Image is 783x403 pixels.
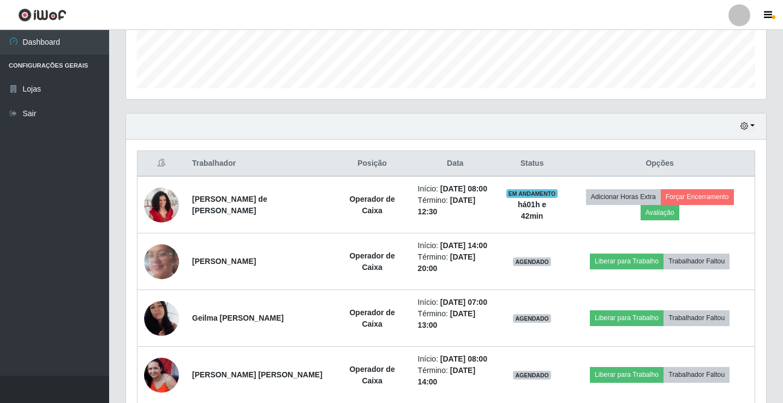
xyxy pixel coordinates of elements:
[192,370,322,379] strong: [PERSON_NAME] [PERSON_NAME]
[411,151,499,177] th: Data
[513,257,551,266] span: AGENDADO
[664,310,730,326] button: Trabalhador Faltou
[144,358,179,393] img: 1743338839822.jpeg
[349,251,395,272] strong: Operador de Caixa
[418,251,493,274] li: Término:
[506,189,558,198] span: EM ANDAMENTO
[418,353,493,365] li: Início:
[590,254,664,269] button: Liberar para Trabalho
[590,367,664,382] button: Liberar para Trabalho
[418,308,493,331] li: Término:
[418,183,493,195] li: Início:
[192,314,284,322] strong: Geilma [PERSON_NAME]
[349,195,395,215] strong: Operador de Caixa
[418,365,493,388] li: Término:
[664,367,730,382] button: Trabalhador Faltou
[144,222,179,300] img: 1744402727392.jpeg
[513,314,551,323] span: AGENDADO
[586,189,661,204] button: Adicionar Horas Extra
[641,205,679,220] button: Avaliação
[440,354,487,363] time: [DATE] 08:00
[192,257,256,266] strong: [PERSON_NAME]
[499,151,565,177] th: Status
[440,298,487,306] time: [DATE] 07:00
[590,310,664,326] button: Liberar para Trabalho
[418,240,493,251] li: Início:
[440,184,487,193] time: [DATE] 08:00
[513,371,551,380] span: AGENDADO
[186,151,333,177] th: Trabalhador
[518,200,546,220] strong: há 01 h e 42 min
[144,182,179,228] img: 1756678800904.jpeg
[565,151,755,177] th: Opções
[664,254,730,269] button: Trabalhador Faltou
[144,287,179,350] img: 1699231984036.jpeg
[418,195,493,218] li: Término:
[349,365,395,385] strong: Operador de Caixa
[192,195,267,215] strong: [PERSON_NAME] de [PERSON_NAME]
[440,241,487,250] time: [DATE] 14:00
[661,189,734,204] button: Forçar Encerramento
[418,297,493,308] li: Início:
[349,308,395,328] strong: Operador de Caixa
[18,8,67,22] img: CoreUI Logo
[333,151,411,177] th: Posição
